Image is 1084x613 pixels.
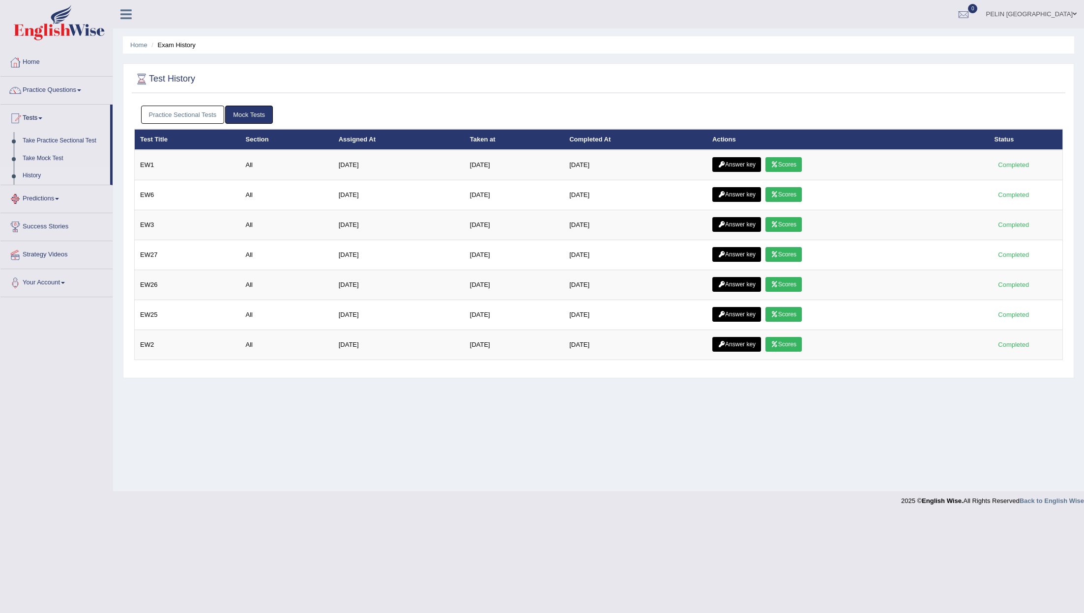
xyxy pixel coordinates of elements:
[135,270,240,300] td: EW26
[995,190,1033,200] div: Completed
[712,337,761,352] a: Answer key
[707,129,989,150] th: Actions
[135,129,240,150] th: Test Title
[712,187,761,202] a: Answer key
[135,300,240,330] td: EW25
[135,150,240,180] td: EW1
[135,210,240,240] td: EW3
[240,270,333,300] td: All
[564,129,707,150] th: Completed At
[333,180,465,210] td: [DATE]
[240,129,333,150] th: Section
[333,129,465,150] th: Assigned At
[240,300,333,330] td: All
[18,150,110,167] a: Take Mock Test
[0,77,113,101] a: Practice Questions
[240,210,333,240] td: All
[765,337,802,352] a: Scores
[564,330,707,360] td: [DATE]
[135,180,240,210] td: EW6
[712,307,761,322] a: Answer key
[0,185,113,210] a: Predictions
[134,72,195,86] h2: Test History
[968,4,978,13] span: 0
[465,240,564,270] td: [DATE]
[712,247,761,262] a: Answer key
[0,269,113,294] a: Your Account
[465,150,564,180] td: [DATE]
[0,213,113,238] a: Success Stories
[765,187,802,202] a: Scores
[240,150,333,180] td: All
[995,250,1033,260] div: Completed
[564,150,707,180] td: [DATE]
[0,241,113,266] a: Strategy Videos
[333,210,465,240] td: [DATE]
[564,270,707,300] td: [DATE]
[712,217,761,232] a: Answer key
[922,497,963,504] strong: English Wise.
[333,330,465,360] td: [DATE]
[712,277,761,292] a: Answer key
[995,309,1033,320] div: Completed
[989,129,1063,150] th: Status
[240,330,333,360] td: All
[465,270,564,300] td: [DATE]
[564,210,707,240] td: [DATE]
[465,210,564,240] td: [DATE]
[333,300,465,330] td: [DATE]
[564,180,707,210] td: [DATE]
[995,220,1033,230] div: Completed
[240,180,333,210] td: All
[465,180,564,210] td: [DATE]
[18,167,110,185] a: History
[765,217,802,232] a: Scores
[130,41,147,49] a: Home
[465,300,564,330] td: [DATE]
[564,300,707,330] td: [DATE]
[333,150,465,180] td: [DATE]
[135,240,240,270] td: EW27
[995,279,1033,290] div: Completed
[225,106,273,124] a: Mock Tests
[333,240,465,270] td: [DATE]
[465,330,564,360] td: [DATE]
[765,277,802,292] a: Scores
[149,40,196,50] li: Exam History
[901,491,1084,505] div: 2025 © All Rights Reserved
[765,247,802,262] a: Scores
[18,132,110,150] a: Take Practice Sectional Test
[135,330,240,360] td: EW2
[1020,497,1084,504] a: Back to English Wise
[0,49,113,73] a: Home
[765,307,802,322] a: Scores
[240,240,333,270] td: All
[995,160,1033,170] div: Completed
[564,240,707,270] td: [DATE]
[712,157,761,172] a: Answer key
[465,129,564,150] th: Taken at
[995,339,1033,350] div: Completed
[333,270,465,300] td: [DATE]
[0,105,110,129] a: Tests
[765,157,802,172] a: Scores
[141,106,225,124] a: Practice Sectional Tests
